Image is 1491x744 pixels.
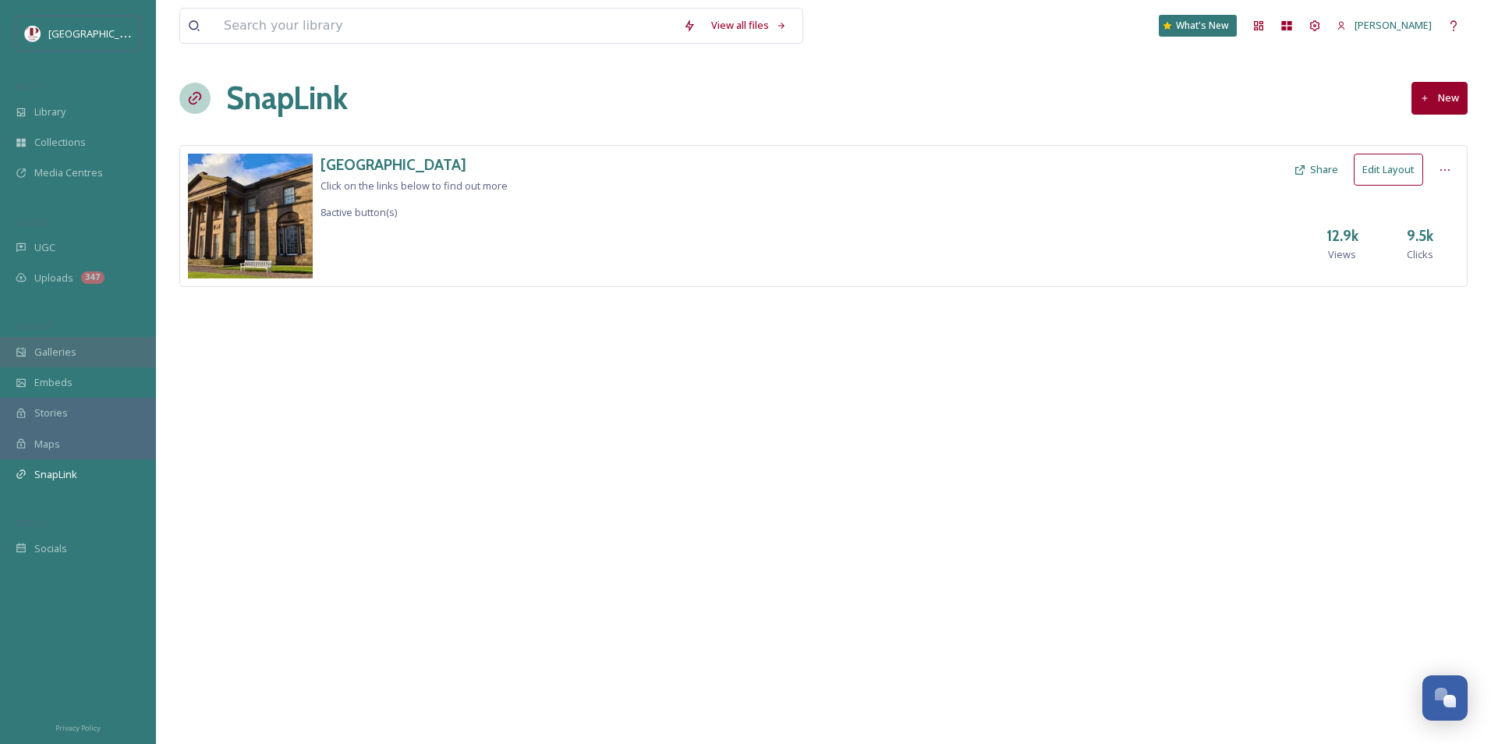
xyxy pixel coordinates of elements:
h3: 9.5k [1407,225,1433,247]
h3: 12.9k [1326,225,1358,247]
span: Clicks [1407,247,1433,262]
span: [GEOGRAPHIC_DATA] [48,26,147,41]
span: Socials [34,541,67,556]
span: Uploads [34,271,73,285]
span: COLLECT [16,216,49,228]
span: [PERSON_NAME] [1355,18,1432,32]
a: Edit Layout [1354,154,1431,186]
input: Search your library [216,9,675,43]
a: What's New [1159,15,1237,37]
img: download%20(5).png [25,26,41,41]
span: SOCIALS [16,517,47,529]
span: Collections [34,135,86,150]
span: WIDGETS [16,321,51,332]
button: New [1411,82,1468,114]
span: Galleries [34,345,76,360]
span: Embeds [34,375,73,390]
span: SnapLink [34,467,77,482]
a: Privacy Policy [55,717,101,736]
a: View all files [703,10,795,41]
a: [GEOGRAPHIC_DATA] [321,154,508,176]
span: MEDIA [16,80,43,92]
button: Open Chat [1422,675,1468,721]
span: Privacy Policy [55,723,101,733]
span: Stories [34,406,68,420]
span: Click on the links below to find out more [321,179,508,193]
span: Maps [34,437,60,452]
img: B86A1F51-9746-4584-9816-03330624F651.jpeg [188,154,313,278]
span: Library [34,105,66,119]
span: 8 active button(s) [321,205,397,219]
div: 347 [81,271,104,284]
span: UGC [34,240,55,255]
span: Media Centres [34,165,103,180]
button: Share [1286,154,1346,185]
button: Edit Layout [1354,154,1423,186]
h1: SnapLink [226,75,348,122]
span: Views [1328,247,1356,262]
a: [PERSON_NAME] [1329,10,1440,41]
